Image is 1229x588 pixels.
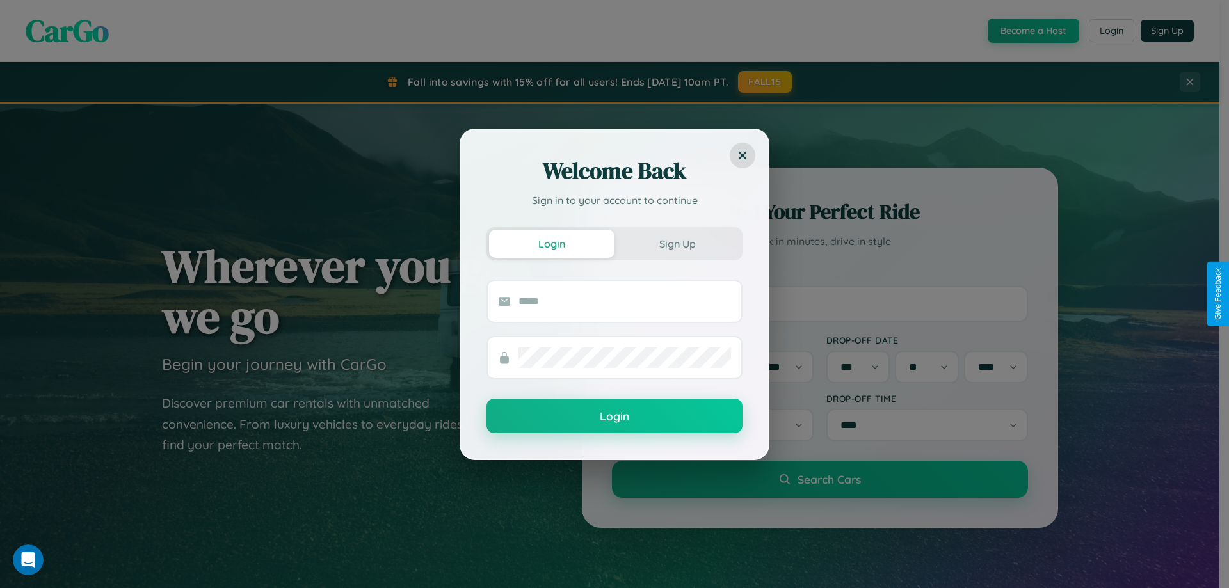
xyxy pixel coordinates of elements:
[486,193,743,208] p: Sign in to your account to continue
[614,230,740,258] button: Sign Up
[1214,268,1223,320] div: Give Feedback
[489,230,614,258] button: Login
[486,399,743,433] button: Login
[486,155,743,186] h2: Welcome Back
[13,544,44,575] iframe: Intercom live chat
